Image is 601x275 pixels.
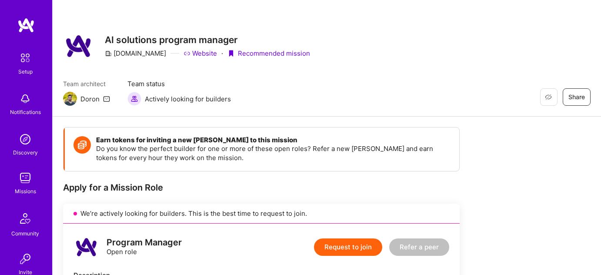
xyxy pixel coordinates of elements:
[16,49,34,67] img: setup
[568,93,585,101] span: Share
[15,208,36,229] img: Community
[96,144,451,162] p: Do you know the perfect builder for one or more of these open roles? Refer a new [PERSON_NAME] an...
[11,229,39,238] div: Community
[227,50,234,57] i: icon PurpleRibbon
[80,94,100,104] div: Doron
[105,49,166,58] div: [DOMAIN_NAME]
[63,182,460,193] div: Apply for a Mission Role
[127,92,141,106] img: Actively looking for builders
[17,250,34,268] img: Invite
[17,90,34,107] img: bell
[63,79,110,88] span: Team architect
[563,88,591,106] button: Share
[545,94,552,101] i: icon EyeClosed
[63,30,94,62] img: Company Logo
[103,95,110,102] i: icon Mail
[10,107,41,117] div: Notifications
[105,50,112,57] i: icon CompanyGray
[73,234,100,260] img: logo
[63,92,77,106] img: Team Architect
[96,136,451,144] h4: Earn tokens for inviting a new [PERSON_NAME] to this mission
[314,238,382,256] button: Request to join
[13,148,38,157] div: Discovery
[127,79,231,88] span: Team status
[184,49,217,58] a: Website
[145,94,231,104] span: Actively looking for builders
[17,169,34,187] img: teamwork
[107,238,182,256] div: Open role
[17,131,34,148] img: discovery
[105,34,310,45] h3: AI solutions program manager
[389,238,449,256] button: Refer a peer
[63,204,460,224] div: We’re actively looking for builders. This is the best time to request to join.
[73,136,91,154] img: Token icon
[18,67,33,76] div: Setup
[17,17,35,33] img: logo
[15,187,36,196] div: Missions
[107,238,182,247] div: Program Manager
[227,49,310,58] div: Recommended mission
[221,49,223,58] div: ·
